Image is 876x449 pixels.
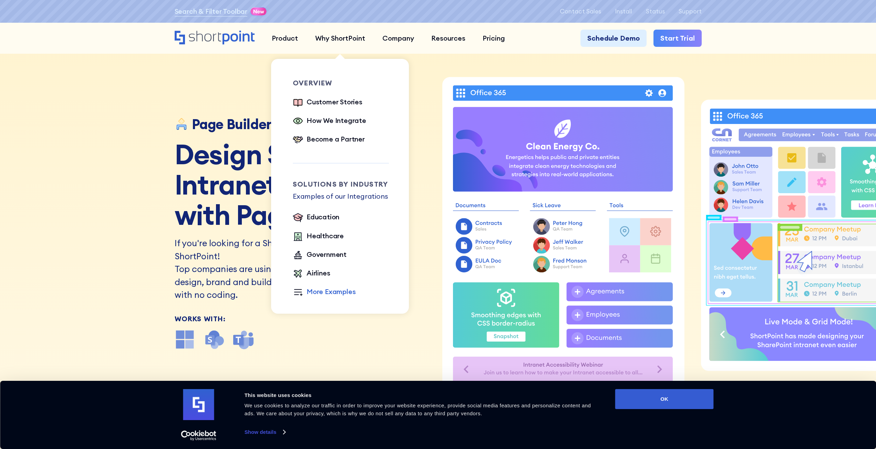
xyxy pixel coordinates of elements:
div: Solutions by Industry [293,181,389,188]
a: Support [679,8,702,15]
p: Top companies are using ShortPoint's Live Mode to design, brand and build gorgeous Intranet websi... [175,263,388,302]
a: Airlines [293,268,330,280]
a: Home [175,31,255,45]
div: Resources [431,33,465,43]
a: Search & Filter Toolbar [175,6,247,17]
div: Pricing [483,33,505,43]
a: Install [615,8,632,15]
a: More Examples [293,286,355,298]
div: Company [382,33,414,43]
a: How We Integrate [293,115,366,127]
a: Customer Stories [293,97,362,108]
div: Healthcare [307,231,344,241]
a: Schedule Demo [580,30,647,47]
img: microsoft office icon [175,329,195,350]
img: microsoft teams icon [233,329,254,350]
div: Become a Partner [307,134,365,144]
a: Government [293,249,347,261]
a: Show details [245,427,285,437]
div: Works With: [175,315,433,322]
div: Product [272,33,298,43]
a: Resources [423,30,474,47]
div: Customer Stories [307,97,362,107]
a: Why ShortPoint [307,30,374,47]
a: Healthcare [293,231,344,242]
p: Examples of our Integrations [293,191,389,201]
div: Page Builder [192,116,272,132]
a: Contact Sales [560,8,601,15]
img: logo [183,389,214,420]
iframe: Chat Widget [752,369,876,449]
div: Airlines [307,268,330,278]
a: Pricing [474,30,514,47]
div: Government [307,249,347,260]
a: Start Trial [653,30,702,47]
button: OK [615,389,714,409]
div: More Examples [307,286,355,297]
div: Why ShortPoint [315,33,365,43]
a: Education [293,212,339,223]
img: SharePoint icon [204,329,225,350]
a: Product [263,30,307,47]
a: Status [646,8,665,15]
div: Education [307,212,339,222]
h1: Design Stunning Intranet Websites with Page Builder [175,139,433,230]
div: Overview [293,80,389,86]
a: Usercentrics Cookiebot - opens in a new window [168,430,229,441]
div: How We Integrate [307,115,366,126]
div: This website uses cookies [245,391,600,399]
a: Company [374,30,423,47]
h2: If you're looking for a SharePoint Builder, start with ShortPoint! [175,237,388,263]
a: Become a Partner [293,134,365,146]
span: We use cookies to analyze our traffic in order to improve your website experience, provide social... [245,403,591,416]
